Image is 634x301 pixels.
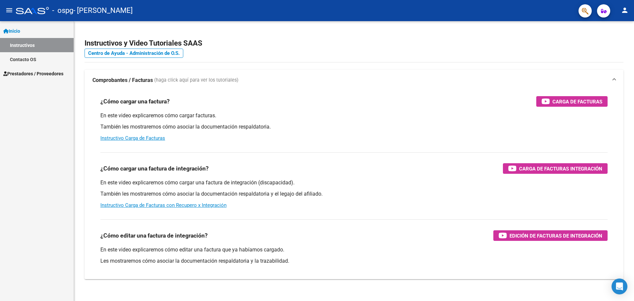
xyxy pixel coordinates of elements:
[100,231,208,240] h3: ¿Cómo editar una factura de integración?
[85,91,623,279] div: Comprobantes / Facturas (haga click aquí para ver los tutoriales)
[100,246,608,253] p: En este video explicaremos cómo editar una factura que ya habíamos cargado.
[85,37,623,50] h2: Instructivos y Video Tutoriales SAAS
[621,6,629,14] mat-icon: person
[154,77,238,84] span: (haga click aquí para ver los tutoriales)
[552,97,602,106] span: Carga de Facturas
[92,77,153,84] strong: Comprobantes / Facturas
[503,163,608,174] button: Carga de Facturas Integración
[100,135,165,141] a: Instructivo Carga de Facturas
[52,3,73,18] span: - ospg
[100,257,608,265] p: Les mostraremos cómo asociar la documentación respaldatoria y la trazabilidad.
[85,70,623,91] mat-expansion-panel-header: Comprobantes / Facturas (haga click aquí para ver los tutoriales)
[100,97,170,106] h3: ¿Cómo cargar una factura?
[100,164,209,173] h3: ¿Cómo cargar una factura de integración?
[3,70,63,77] span: Prestadores / Proveedores
[536,96,608,107] button: Carga de Facturas
[73,3,133,18] span: - [PERSON_NAME]
[519,165,602,173] span: Carga de Facturas Integración
[100,123,608,131] p: También les mostraremos cómo asociar la documentación respaldatoria.
[612,279,627,294] div: Open Intercom Messenger
[85,49,183,58] a: Centro de Ayuda - Administración de O.S.
[5,6,13,14] mat-icon: menu
[510,232,602,240] span: Edición de Facturas de integración
[100,112,608,119] p: En este video explicaremos cómo cargar facturas.
[100,179,608,186] p: En este video explicaremos cómo cargar una factura de integración (discapacidad).
[100,190,608,198] p: También les mostraremos cómo asociar la documentación respaldatoria y el legajo del afiliado.
[100,202,227,208] a: Instructivo Carga de Facturas con Recupero x Integración
[3,27,20,35] span: Inicio
[493,230,608,241] button: Edición de Facturas de integración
